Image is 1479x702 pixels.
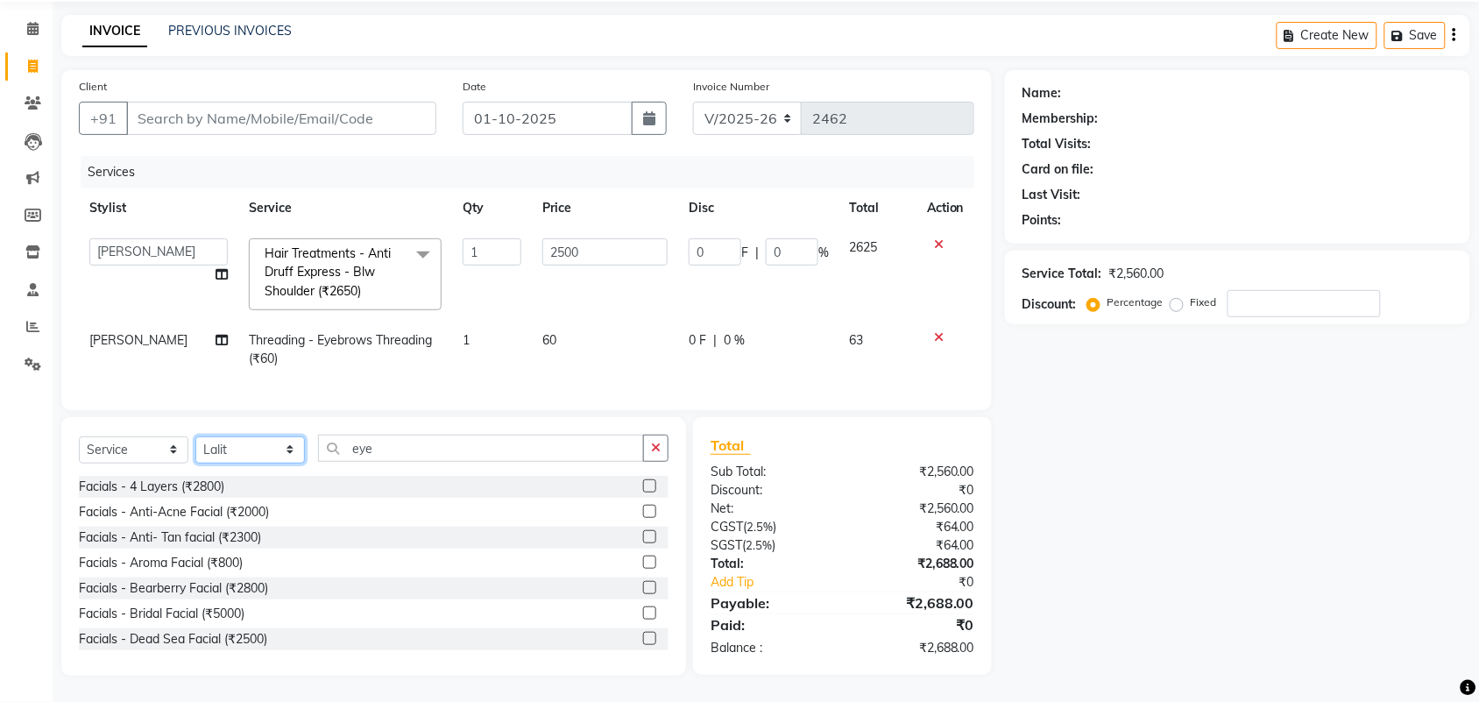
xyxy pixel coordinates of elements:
div: Card on file: [1023,160,1094,179]
div: Facials - Dead Sea Facial (₹2500) [79,630,267,649]
label: Fixed [1191,294,1217,310]
div: Facials - Anti-Acne Facial (₹2000) [79,503,269,521]
th: Service [238,188,452,228]
th: Stylist [79,188,238,228]
span: 2.5% [747,520,773,534]
th: Total [839,188,916,228]
div: ₹64.00 [842,518,987,536]
label: Invoice Number [693,79,769,95]
span: 1 [463,332,470,348]
div: Discount: [1023,295,1077,314]
div: Total Visits: [1023,135,1092,153]
th: Action [916,188,974,228]
span: SGST [711,537,742,553]
div: Paid: [697,614,843,635]
th: Price [532,188,678,228]
a: Add Tip [697,573,867,592]
div: Balance : [697,639,843,657]
span: 60 [542,332,556,348]
div: ₹2,560.00 [842,463,987,481]
div: Facials - 4 Layers (₹2800) [79,478,224,496]
span: % [818,244,829,262]
div: Facials - Bridal Facial (₹5000) [79,605,244,623]
button: +91 [79,102,128,135]
label: Percentage [1107,294,1164,310]
div: ₹2,688.00 [842,639,987,657]
span: 0 % [724,331,745,350]
span: Threading - Eyebrows Threading (₹60) [249,332,432,366]
label: Date [463,79,486,95]
a: INVOICE [82,16,147,47]
span: | [755,244,759,262]
a: PREVIOUS INVOICES [168,23,292,39]
div: ₹0 [842,481,987,500]
span: 63 [850,332,864,348]
th: Qty [452,188,532,228]
div: Total: [697,555,843,573]
div: ₹2,560.00 [842,500,987,518]
span: 0 F [689,331,706,350]
div: Discount: [697,481,843,500]
div: Net: [697,500,843,518]
div: ₹2,688.00 [842,555,987,573]
a: x [361,283,369,299]
div: Facials - Anti- Tan facial (₹2300) [79,528,261,547]
span: CGST [711,519,743,535]
div: Points: [1023,211,1062,230]
div: Name: [1023,84,1062,103]
input: Search or Scan [318,435,644,462]
div: ₹2,688.00 [842,592,987,613]
label: Client [79,79,107,95]
button: Create New [1277,22,1377,49]
span: Total [711,436,751,455]
input: Search by Name/Mobile/Email/Code [126,102,436,135]
span: [PERSON_NAME] [89,332,188,348]
span: 2.5% [746,538,772,552]
div: Membership: [1023,110,1099,128]
th: Disc [678,188,839,228]
div: Facials - Bearberry Facial (₹2800) [79,579,268,598]
div: ₹2,560.00 [1109,265,1164,283]
div: Last Visit: [1023,186,1081,204]
div: ₹64.00 [842,536,987,555]
span: F [741,244,748,262]
span: 2625 [850,239,878,255]
span: Hair Treatments - Anti Druff Express - Blw Shoulder (₹2650) [265,245,391,299]
div: Facials - Aroma Facial (₹800) [79,554,243,572]
div: ₹0 [842,614,987,635]
div: ( ) [697,536,843,555]
button: Save [1384,22,1446,49]
div: Service Total: [1023,265,1102,283]
div: Services [81,156,987,188]
div: Payable: [697,592,843,613]
div: ₹0 [867,573,987,592]
span: | [713,331,717,350]
div: ( ) [697,518,843,536]
div: Sub Total: [697,463,843,481]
